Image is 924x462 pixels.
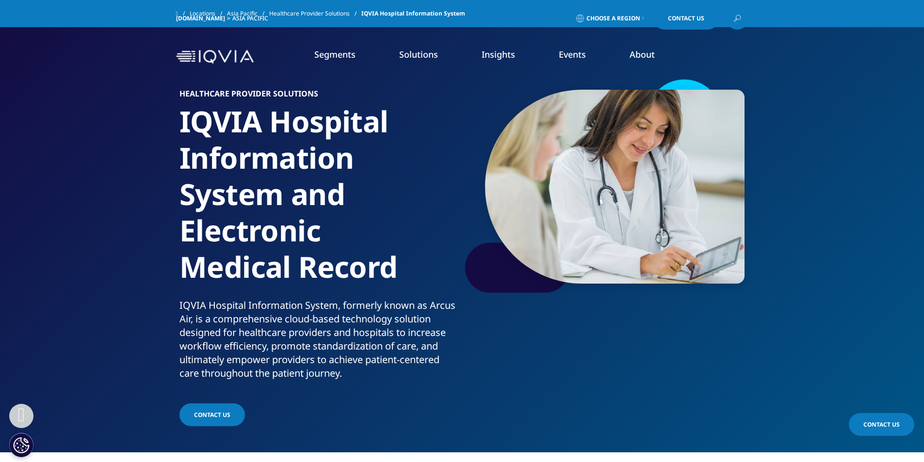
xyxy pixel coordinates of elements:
h1: IQVIA Hospital Information System and Electronic Medical Record [179,103,458,299]
a: About [630,48,655,60]
a: Insights [482,48,515,60]
a: Events [559,48,586,60]
button: การตั้งค่าคุกกี้ [9,433,33,457]
a: Solutions [399,48,438,60]
h6: HEALTHCARE PROVIDER SOLUTIONS [179,90,458,103]
span: Contact Us [668,16,704,21]
nav: Primary [258,34,748,80]
span: Choose a Region [586,15,640,22]
span: CONTACT US [194,411,230,419]
p: IQVIA Hospital Information System, formerly known as Arcus Air, is a comprehensive cloud-based te... [179,299,458,386]
img: IQVIA Healthcare Information Technology and Pharma Clinical Research Company [176,50,254,64]
a: [DOMAIN_NAME] [176,14,225,22]
div: Asia Pacific [232,15,272,22]
a: Contact Us [849,413,914,436]
span: Contact Us [863,420,900,429]
a: Contact Us [653,7,719,30]
img: 200_doctor-sharing-information-no-tablet-with-patient.jpg [485,90,745,284]
a: Segments [314,48,356,60]
a: CONTACT US [179,403,245,426]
